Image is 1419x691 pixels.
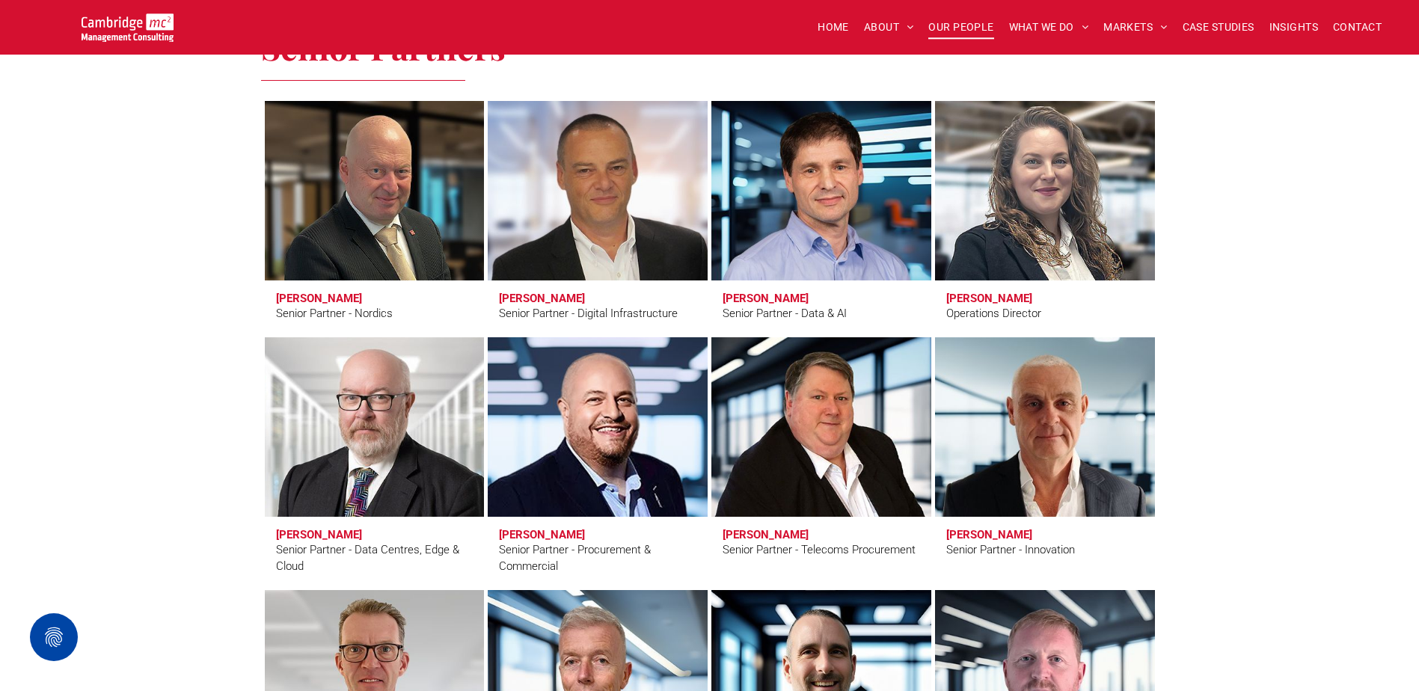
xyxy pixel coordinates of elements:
[723,528,809,541] h3: [PERSON_NAME]
[723,541,916,559] div: Senior Partner - Telecoms Procurement
[265,101,485,280] a: Erling Aronsveen
[1262,16,1325,39] a: INSIGHTS
[946,541,1075,559] div: Senior Partner - Innovation
[1096,16,1174,39] a: MARKETS
[276,305,393,322] div: Senior Partner - Nordics
[499,305,678,322] div: Senior Partner - Digital Infrastructure
[499,541,696,575] div: Senior Partner - Procurement & Commercial
[946,305,1041,322] div: Operations Director
[1002,16,1097,39] a: WHAT WE DO
[481,332,714,522] a: Andy Everest
[1325,16,1389,39] a: CONTACT
[499,292,585,305] h3: [PERSON_NAME]
[265,337,485,517] a: Duncan Clubb
[935,337,1155,517] a: Matt Lawson
[276,292,362,305] h3: [PERSON_NAME]
[921,16,1001,39] a: OUR PEOPLE
[723,292,809,305] h3: [PERSON_NAME]
[723,305,847,322] div: Senior Partner - Data & AI
[810,16,856,39] a: HOME
[499,528,585,541] h3: [PERSON_NAME]
[711,101,931,280] a: Simon Brueckheimer
[711,337,931,517] a: Eric Green
[946,528,1032,541] h3: [PERSON_NAME]
[946,292,1032,305] h3: [PERSON_NAME]
[276,528,362,541] h3: [PERSON_NAME]
[856,16,922,39] a: ABOUT
[82,16,174,31] a: Your Business Transformed | Cambridge Management Consulting
[935,101,1155,280] a: Serena Catapano
[1175,16,1262,39] a: CASE STUDIES
[82,13,174,42] img: Go to Homepage
[276,541,473,575] div: Senior Partner - Data Centres, Edge & Cloud
[488,101,708,280] a: Andy Bax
